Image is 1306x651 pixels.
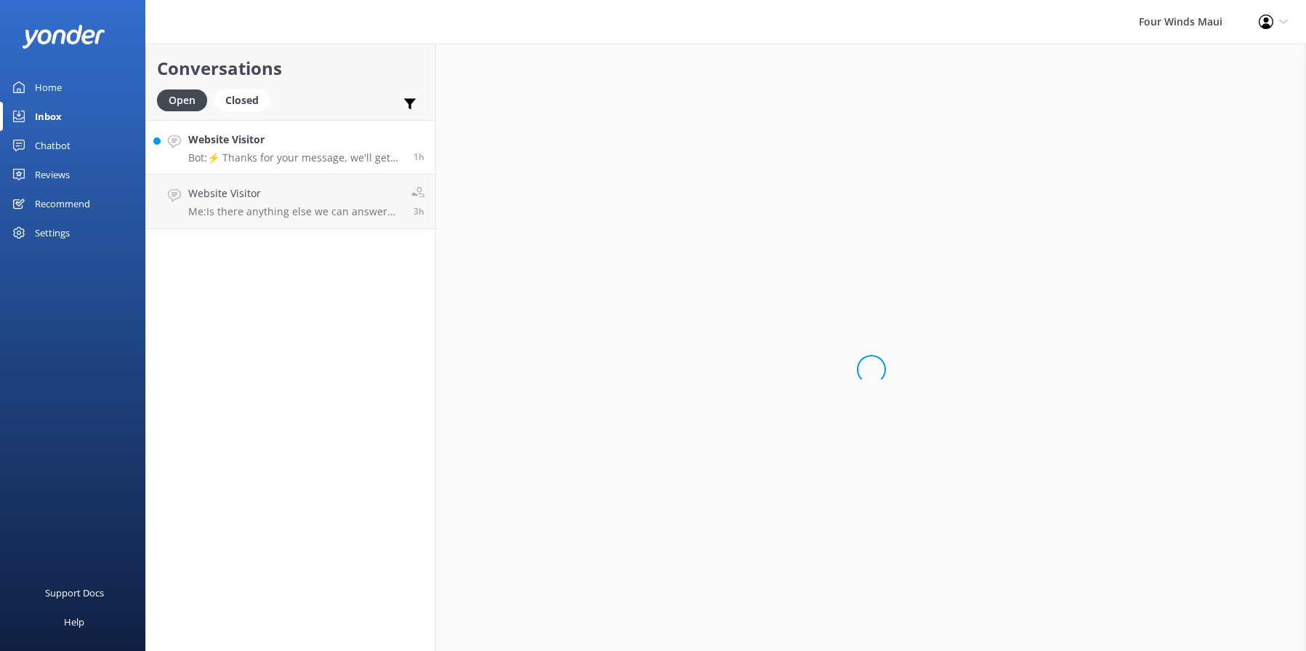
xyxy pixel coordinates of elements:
[35,160,70,189] div: Reviews
[35,131,70,160] div: Chatbot
[35,189,90,218] div: Recommend
[188,205,400,218] p: Me: Is there anything else we can answer for you?
[188,132,403,148] h4: Website Visitor
[35,73,62,102] div: Home
[35,218,70,247] div: Settings
[157,89,207,111] div: Open
[45,578,104,607] div: Support Docs
[146,120,435,175] a: Website VisitorBot:⚡ Thanks for your message, we'll get back to you as soon as we can. Feel free ...
[64,607,84,636] div: Help
[414,205,424,217] span: Oct 06 2025 12:38pm (UTC -10:00) Pacific/Honolulu
[188,185,400,201] h4: Website Visitor
[35,102,62,131] div: Inbox
[414,151,424,163] span: Oct 06 2025 03:30pm (UTC -10:00) Pacific/Honolulu
[157,92,214,108] a: Open
[157,55,424,82] h2: Conversations
[214,89,270,111] div: Closed
[22,25,105,49] img: yonder-white-logo.png
[146,175,435,229] a: Website VisitorMe:Is there anything else we can answer for you?3h
[188,151,403,164] p: Bot: ⚡ Thanks for your message, we'll get back to you as soon as we can. Feel free to also call a...
[214,92,277,108] a: Closed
